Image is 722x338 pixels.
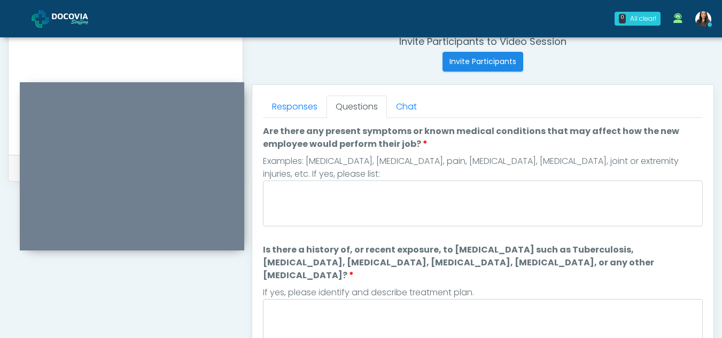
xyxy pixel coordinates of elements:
[263,125,703,151] label: Are there any present symptoms or known medical conditions that may affect how the new employee w...
[327,96,387,118] a: Questions
[608,7,667,30] a: 0 All clear!
[263,96,327,118] a: Responses
[263,243,703,282] label: Is there a history of, or recent exposure, to [MEDICAL_DATA] such as Tuberculosis, [MEDICAL_DATA]...
[442,52,523,72] button: Invite Participants
[387,96,426,118] a: Chat
[263,286,703,299] div: If yes, please identify and describe treatment plan.
[263,155,703,180] div: Examples: [MEDICAL_DATA], [MEDICAL_DATA], pain, [MEDICAL_DATA], [MEDICAL_DATA], joint or extremit...
[52,13,105,24] img: Docovia
[9,4,41,36] button: Open LiveChat chat widget
[619,14,626,23] div: 0
[695,11,711,27] img: Viral Patel
[630,14,656,23] div: All clear!
[32,10,49,28] img: Docovia
[20,95,244,250] iframe: To enrich screen reader interactions, please activate Accessibility in Grammarly extension settings
[32,1,105,36] a: Docovia
[252,36,714,48] h4: Invite Participants to Video Session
